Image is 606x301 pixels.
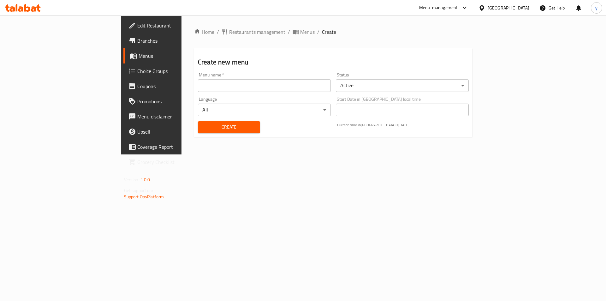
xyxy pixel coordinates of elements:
div: [GEOGRAPHIC_DATA] [488,4,529,11]
span: 1.0.0 [140,176,150,184]
a: Upsell [123,124,222,139]
span: Create [203,123,255,131]
a: Coupons [123,79,222,94]
a: Edit Restaurant [123,18,222,33]
span: y [595,4,597,11]
nav: breadcrumb [194,28,472,36]
span: Coverage Report [137,143,217,151]
span: Menus [300,28,315,36]
a: Menus [293,28,315,36]
p: Current time in [GEOGRAPHIC_DATA] is [DATE] [337,122,469,128]
span: Upsell [137,128,217,135]
span: Choice Groups [137,67,217,75]
div: All [198,104,331,116]
span: Coupons [137,82,217,90]
span: Grocery Checklist [137,158,217,166]
input: Please enter Menu name [198,79,331,92]
a: Coverage Report [123,139,222,154]
a: Grocery Checklist [123,154,222,170]
button: Create [198,121,260,133]
div: Menu-management [419,4,458,12]
span: Version: [124,176,140,184]
li: / [317,28,319,36]
span: Promotions [137,98,217,105]
span: Branches [137,37,217,45]
a: Choice Groups [123,63,222,79]
a: Restaurants management [222,28,285,36]
a: Menus [123,48,222,63]
h2: Create new menu [198,57,469,67]
a: Branches [123,33,222,48]
span: Menus [139,52,217,60]
div: Active [336,79,469,92]
a: Support.OpsPlatform [124,193,164,201]
span: Get support on: [124,186,153,195]
span: Restaurants management [229,28,285,36]
span: Edit Restaurant [137,22,217,29]
a: Menu disclaimer [123,109,222,124]
li: / [288,28,290,36]
a: Promotions [123,94,222,109]
span: Menu disclaimer [137,113,217,120]
span: Create [322,28,336,36]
